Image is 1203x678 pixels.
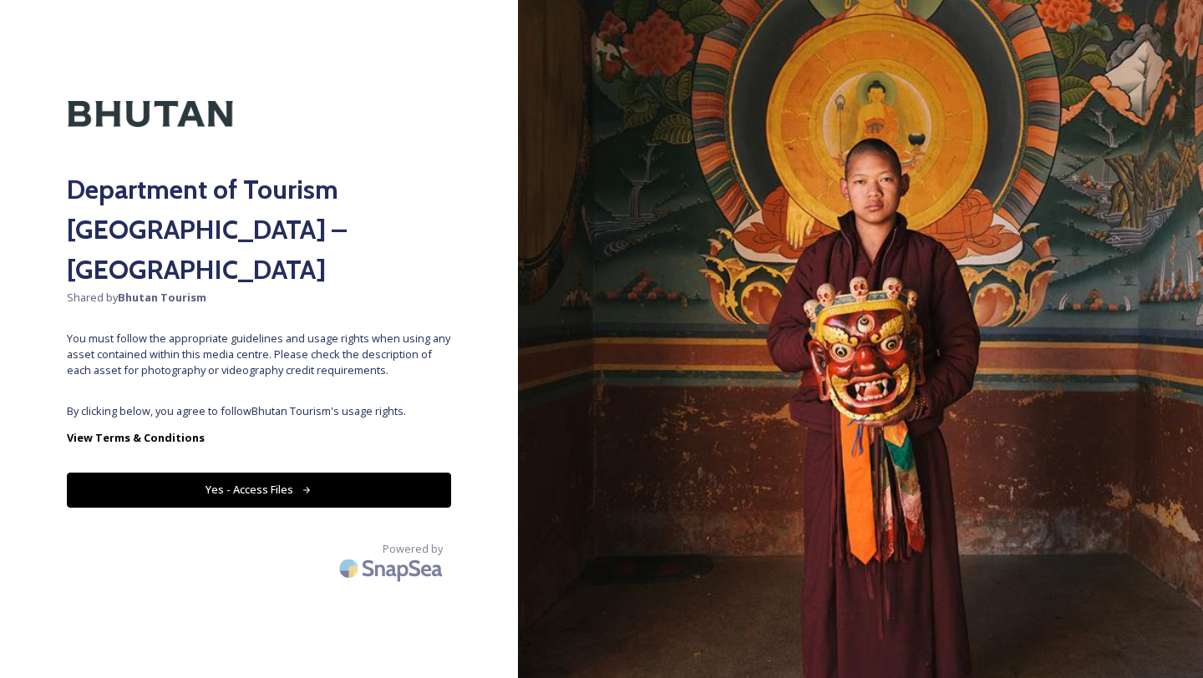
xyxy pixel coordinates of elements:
img: SnapSea Logo [334,549,451,588]
span: Powered by [383,541,443,557]
h2: Department of Tourism [GEOGRAPHIC_DATA] – [GEOGRAPHIC_DATA] [67,169,451,290]
strong: Bhutan Tourism [118,290,206,305]
a: View Terms & Conditions [67,428,451,448]
span: You must follow the appropriate guidelines and usage rights when using any asset contained within... [67,331,451,379]
img: Kingdom-of-Bhutan-Logo.png [67,67,234,161]
span: By clicking below, you agree to follow Bhutan Tourism 's usage rights. [67,403,451,419]
button: Yes - Access Files [67,473,451,507]
span: Shared by [67,290,451,306]
strong: View Terms & Conditions [67,430,205,445]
